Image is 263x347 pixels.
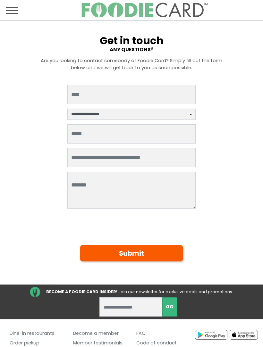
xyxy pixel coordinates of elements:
[10,329,64,338] a: Dine-in restaurants
[81,2,208,18] img: FoodieCard; Eat, Drink, Save, Donate
[40,47,223,53] small: ANY QUESTIONS?
[73,329,127,338] a: Become a member
[67,148,196,167] input: Restaurant name if applicable
[67,213,165,238] iframe: reCAPTCHA
[40,35,223,53] h1: Get in touch
[40,57,223,71] p: Are you looking to contact somebody at Foodie Card? Simply fill out the form below and we will ge...
[67,124,196,144] input: Your email address
[46,289,117,294] strong: BECOME A FOODIE CARD INSIDER!
[67,109,196,120] select: What would you like to talk to us about?
[136,329,190,338] a: FAQ
[118,289,233,294] span: Join our newsletter for exclusive deals and promotions.
[99,297,163,317] input: enter email address
[80,245,183,261] button: Submit
[67,85,196,104] input: Your Name
[162,297,178,317] button: subscribe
